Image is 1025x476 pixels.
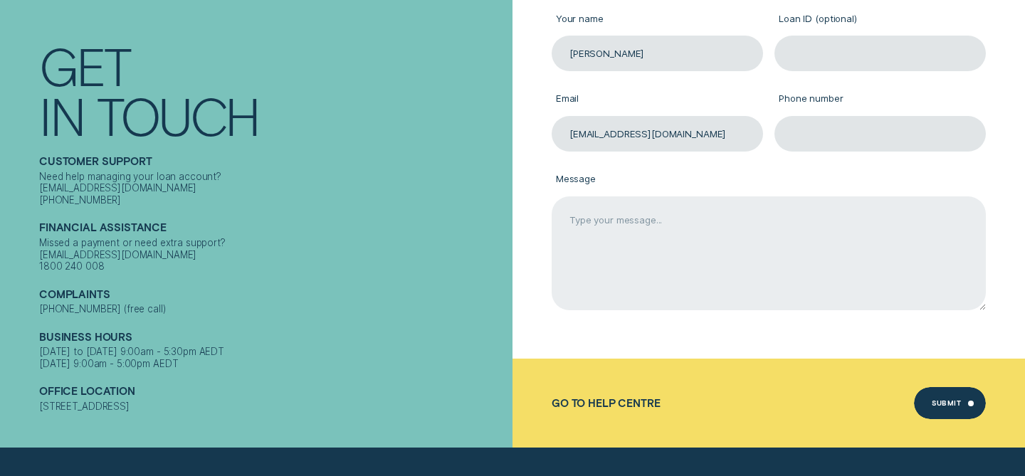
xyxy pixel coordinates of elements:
[552,164,986,196] label: Message
[914,387,986,419] button: Submit
[39,221,507,237] h2: Financial assistance
[39,401,507,413] div: [STREET_ADDRESS]
[39,155,507,171] h2: Customer support
[39,41,130,90] div: Get
[552,397,660,409] a: Go to Help Centre
[39,237,507,273] div: Missed a payment or need extra support? [EMAIL_ADDRESS][DOMAIN_NAME] 1800 240 008
[39,303,507,315] div: [PHONE_NUMBER] (free call)
[39,90,84,140] div: In
[552,83,763,116] label: Email
[774,3,986,36] label: Loan ID (optional)
[39,288,507,304] h2: Complaints
[39,41,507,140] h1: Get In Touch
[39,330,507,346] h2: Business Hours
[39,171,507,206] div: Need help managing your loan account? [EMAIL_ADDRESS][DOMAIN_NAME] [PHONE_NUMBER]
[774,83,986,116] label: Phone number
[39,346,507,369] div: [DATE] to [DATE] 9:00am - 5:30pm AEDT [DATE] 9:00am - 5:00pm AEDT
[552,3,763,36] label: Your name
[39,385,507,401] h2: Office Location
[97,90,259,140] div: Touch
